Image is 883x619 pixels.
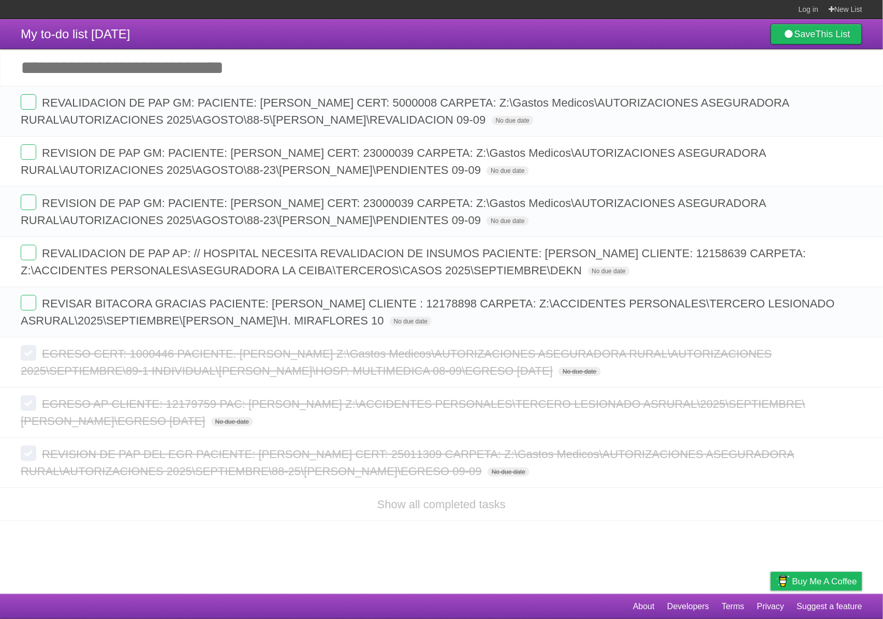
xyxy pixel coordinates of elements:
[21,144,36,160] label: Done
[757,597,784,616] a: Privacy
[21,347,772,377] span: EGRESO CERT: 1000446 PACIENTE. [PERSON_NAME] Z:\Gastos Medicos\AUTORIZACIONES ASEGURADORA RURAL\A...
[21,247,806,277] span: REVALIDACION DE PAP AP: // HOSPITAL NECESITA REVALIDACION DE INSUMOS PACIENTE: [PERSON_NAME] CLIE...
[633,597,655,616] a: About
[377,498,506,511] a: Show all completed tasks
[722,597,745,616] a: Terms
[21,448,794,478] span: REVISION DE PAP DEL EGR PACIENTE: [PERSON_NAME] CERT: 25011309 CARPETA: Z:\Gastos Medicos\AUTORIZ...
[558,367,600,376] span: No due date
[488,467,529,477] span: No due date
[21,146,766,176] span: REVISION DE PAP GM: PACIENTE: [PERSON_NAME] CERT: 23000039 CARPETA: Z:\Gastos Medicos\AUTORIZACIO...
[771,24,862,45] a: SaveThis List
[390,317,432,326] span: No due date
[21,397,805,428] span: EGRESO AP CLIENTE: 12179759 PAC: [PERSON_NAME] Z:\ACCIDENTES PERSONALES\TERCERO LESIONADO ASRURAL...
[797,597,862,616] a: Suggest a feature
[21,197,766,227] span: REVISION DE PAP GM: PACIENTE: [PERSON_NAME] CERT: 23000039 CARPETA: Z:\Gastos Medicos\AUTORIZACIO...
[792,572,857,591] span: Buy me a coffee
[492,116,534,125] span: No due date
[21,27,130,41] span: My to-do list [DATE]
[21,94,36,110] label: Done
[487,216,528,226] span: No due date
[776,572,790,590] img: Buy me a coffee
[21,345,36,361] label: Done
[816,29,850,39] b: This List
[667,597,709,616] a: Developers
[21,395,36,411] label: Done
[211,417,253,426] span: No due date
[21,297,835,327] span: REVISAR BITACORA GRACIAS PACIENTE: [PERSON_NAME] CLIENTE : 12178898 CARPETA: Z:\ACCIDENTES PERSON...
[21,96,789,126] span: REVALIDACION DE PAP GM: PACIENTE: [PERSON_NAME] CERT: 5000008 CARPETA: Z:\Gastos Medicos\AUTORIZA...
[21,446,36,461] label: Done
[487,166,528,175] span: No due date
[771,572,862,591] a: Buy me a coffee
[588,267,630,276] span: No due date
[21,245,36,260] label: Done
[21,195,36,210] label: Done
[21,295,36,311] label: Done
